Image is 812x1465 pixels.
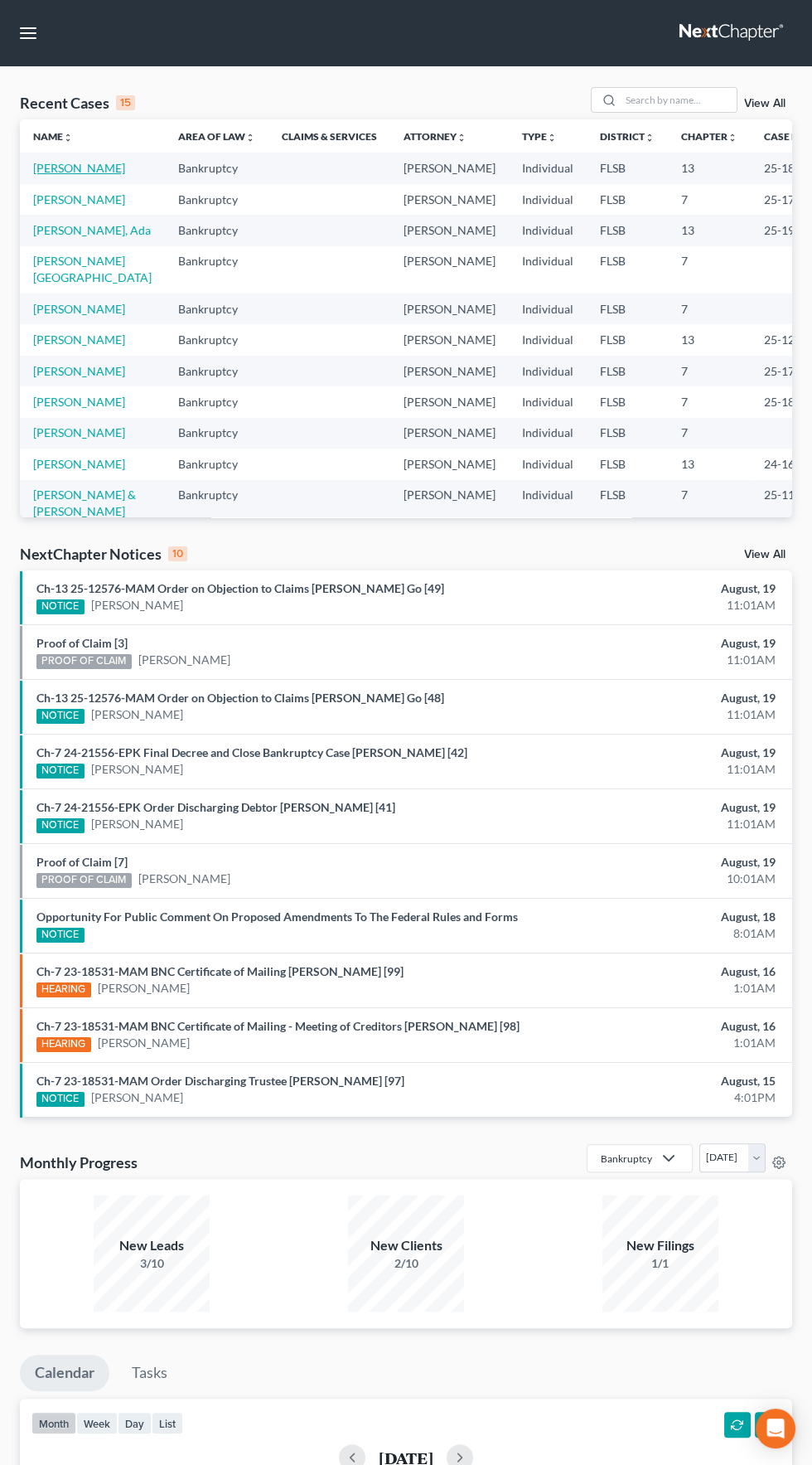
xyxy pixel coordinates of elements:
td: Bankruptcy [165,246,268,293]
div: New Filings [602,1236,718,1255]
a: [PERSON_NAME] [33,364,125,378]
div: August, 19 [540,799,776,816]
td: 7 [668,418,751,449]
a: Ch-7 24-21556-EPK Final Decree and Close Bankruptcy Case [PERSON_NAME] [42] [36,745,467,759]
div: August, 16 [540,1018,776,1035]
td: FLSB [587,246,668,293]
td: 7 [668,386,751,417]
div: NOTICE [36,764,85,779]
a: Typeunfold_more [522,130,557,143]
td: 7 [668,293,751,324]
td: [PERSON_NAME] [390,153,509,183]
i: unfold_more [727,133,737,143]
a: Nameunfold_more [33,130,73,143]
td: FLSB [587,215,668,245]
a: Ch-7 23-18531-MAM BNC Certificate of Mailing [PERSON_NAME] [99] [36,964,404,978]
div: August, 19 [540,580,776,597]
td: [PERSON_NAME] [390,184,509,215]
td: [PERSON_NAME] [390,386,509,417]
td: [PERSON_NAME] [390,449,509,479]
td: 7 [668,356,751,386]
td: FLSB [587,153,668,183]
div: 8:01AM [540,925,776,942]
a: [PERSON_NAME] [33,302,125,316]
input: Search by name... [621,88,737,112]
a: [PERSON_NAME] [98,1035,190,1051]
a: [PERSON_NAME] [33,457,125,471]
td: Bankruptcy [165,215,268,245]
td: Bankruptcy [165,480,268,527]
td: Bankruptcy [165,449,268,479]
a: [PERSON_NAME] [138,871,230,887]
td: 13 [668,153,751,183]
div: August, 19 [540,854,776,871]
div: NOTICE [36,1092,85,1107]
div: 11:01AM [540,816,776,832]
td: Individual [509,418,587,449]
a: Tasks [117,1355,182,1391]
a: [PERSON_NAME][GEOGRAPHIC_DATA] [33,254,152,284]
i: unfold_more [63,133,73,143]
a: [PERSON_NAME] [91,706,183,723]
div: New Clients [348,1236,464,1255]
td: Individual [509,184,587,215]
td: Individual [509,356,587,386]
div: HEARING [36,1037,91,1052]
button: month [31,1412,76,1434]
td: 13 [668,215,751,245]
td: FLSB [587,293,668,324]
td: Individual [509,386,587,417]
a: Ch-13 25-12576-MAM Order on Objection to Claims [PERSON_NAME] Go [49] [36,581,444,595]
div: Recent Cases [20,93,135,113]
a: [PERSON_NAME] [33,332,125,347]
a: [PERSON_NAME] & [PERSON_NAME] [33,488,136,518]
td: Individual [509,246,587,293]
a: [PERSON_NAME] [138,652,230,668]
td: FLSB [587,184,668,215]
th: Claims & Services [268,119,390,153]
td: [PERSON_NAME] [390,418,509,449]
td: Bankruptcy [165,418,268,449]
td: Individual [509,293,587,324]
td: FLSB [587,418,668,449]
div: 2/10 [348,1255,464,1272]
td: Bankruptcy [165,356,268,386]
div: 11:01AM [540,706,776,723]
td: FLSB [587,480,668,527]
td: [PERSON_NAME] [390,480,509,527]
div: NOTICE [36,599,85,614]
div: 1:01AM [540,980,776,997]
td: [PERSON_NAME] [390,293,509,324]
div: August, 19 [540,745,776,761]
div: August, 18 [540,909,776,925]
button: list [152,1412,183,1434]
button: week [76,1412,118,1434]
a: View All [744,549,785,560]
td: Individual [509,449,587,479]
td: 13 [668,324,751,355]
td: Individual [509,324,587,355]
div: August, 19 [540,635,776,652]
td: 7 [668,246,751,293]
a: [PERSON_NAME] [33,425,125,439]
h3: Monthly Progress [20,1152,138,1172]
i: unfold_more [645,133,655,143]
td: FLSB [587,356,668,386]
div: PROOF OF CLAIM [36,873,132,888]
div: 3/10 [94,1255,210,1272]
div: August, 16 [540,963,776,980]
td: Bankruptcy [165,153,268,183]
a: [PERSON_NAME], Ada [33,223,151,237]
a: [PERSON_NAME] [33,395,125,409]
td: [PERSON_NAME] [390,246,509,293]
div: Bankruptcy [601,1152,652,1166]
div: 1/1 [602,1255,718,1272]
a: [PERSON_NAME] [91,1089,183,1106]
div: NextChapter Notices [20,544,187,564]
a: Ch-7 23-18531-MAM BNC Certificate of Mailing - Meeting of Creditors [PERSON_NAME] [98] [36,1019,520,1033]
a: Opportunity For Public Comment On Proposed Amendments To The Federal Rules and Forms [36,910,518,924]
td: Individual [509,215,587,245]
a: [PERSON_NAME] [91,597,183,614]
a: [PERSON_NAME] [33,161,125,175]
div: NOTICE [36,709,85,724]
